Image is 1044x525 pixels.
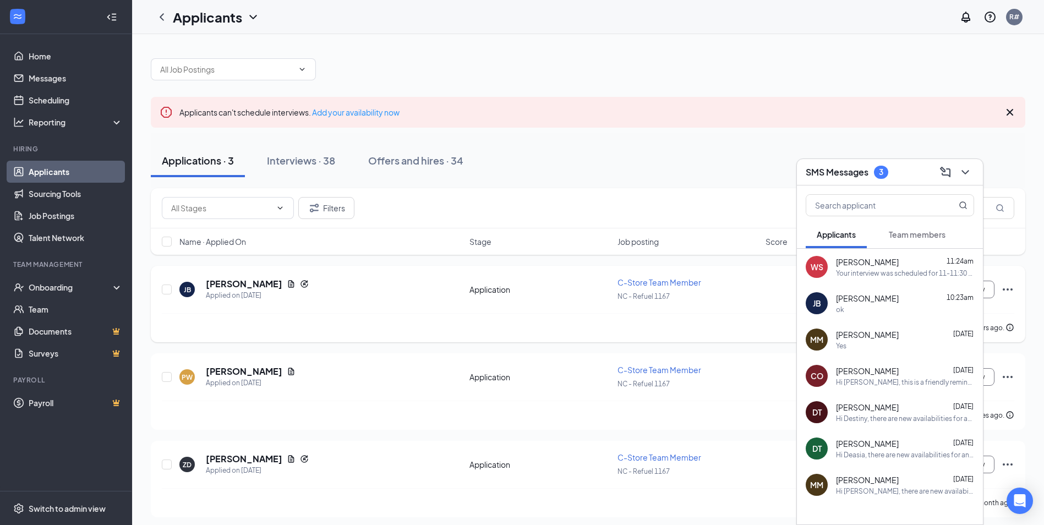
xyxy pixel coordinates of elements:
[308,201,321,215] svg: Filter
[469,236,491,247] span: Stage
[29,392,123,414] a: PayrollCrown
[766,236,788,247] span: Score
[300,455,309,463] svg: Reapply
[160,63,293,75] input: All Job Postings
[13,117,24,128] svg: Analysis
[836,256,899,267] span: [PERSON_NAME]
[1005,323,1014,332] svg: Info
[13,144,121,154] div: Hiring
[812,443,822,454] div: DT
[29,205,123,227] a: Job Postings
[836,402,899,413] span: [PERSON_NAME]
[617,380,670,388] span: NC - Refuel 1167
[29,342,123,364] a: SurveysCrown
[836,329,899,340] span: [PERSON_NAME]
[182,373,193,382] div: PW
[617,467,670,475] span: NC - Refuel 1167
[469,284,611,295] div: Application
[29,282,113,293] div: Onboarding
[937,163,954,181] button: ComposeMessage
[836,486,974,496] div: Hi [PERSON_NAME], there are new availabilities for an interview. This is a reminder to schedule y...
[298,197,354,219] button: Filter Filters
[276,204,285,212] svg: ChevronDown
[1007,488,1033,514] div: Open Intercom Messenger
[13,375,121,385] div: Payroll
[206,465,309,476] div: Applied on [DATE]
[247,10,260,24] svg: ChevronDown
[29,45,123,67] a: Home
[1001,370,1014,384] svg: Ellipses
[162,154,234,167] div: Applications · 3
[13,503,24,514] svg: Settings
[287,367,296,376] svg: Document
[29,320,123,342] a: DocumentsCrown
[206,278,282,290] h5: [PERSON_NAME]
[179,107,400,117] span: Applicants can't schedule interviews.
[29,117,123,128] div: Reporting
[368,154,463,167] div: Offers and hires · 34
[983,10,997,24] svg: QuestionInfo
[29,227,123,249] a: Talent Network
[811,261,823,272] div: WS
[617,452,701,462] span: C-Store Team Member
[267,154,335,167] div: Interviews · 38
[1005,411,1014,419] svg: Info
[179,236,246,247] span: Name · Applied On
[206,378,296,389] div: Applied on [DATE]
[836,365,899,376] span: [PERSON_NAME]
[29,503,106,514] div: Switch to admin view
[298,65,307,74] svg: ChevronDown
[184,285,191,294] div: JB
[996,204,1004,212] svg: MagnifyingGlass
[953,366,974,374] span: [DATE]
[106,12,117,23] svg: Collapse
[160,106,173,119] svg: Error
[953,402,974,411] span: [DATE]
[171,202,271,214] input: All Stages
[836,438,899,449] span: [PERSON_NAME]
[810,479,823,490] div: MM
[817,229,856,239] span: Applicants
[806,166,868,178] h3: SMS Messages
[953,330,974,338] span: [DATE]
[947,293,974,302] span: 10:23am
[836,341,846,351] div: Yes
[953,475,974,483] span: [DATE]
[29,67,123,89] a: Messages
[617,277,701,287] span: C-Store Team Member
[1001,283,1014,296] svg: Ellipses
[836,305,844,314] div: ok
[879,167,883,177] div: 3
[29,298,123,320] a: Team
[947,257,974,265] span: 11:24am
[29,89,123,111] a: Scheduling
[811,370,823,381] div: CO
[813,298,821,309] div: JB
[1003,106,1016,119] svg: Cross
[956,163,974,181] button: ChevronDown
[617,236,659,247] span: Job posting
[13,260,121,269] div: Team Management
[312,107,400,117] a: Add your availability now
[206,290,309,301] div: Applied on [DATE]
[836,378,974,387] div: Hi [PERSON_NAME], this is a friendly reminder. Your meeting with Refuel Market for C-Store Team M...
[836,269,974,278] div: Your interview was scheduled for 11-11:30 [DATE].
[812,407,822,418] div: DT
[469,459,611,470] div: Application
[287,280,296,288] svg: Document
[836,414,974,423] div: Hi Destiny, there are new availabilities for an interview. This is a reminder to schedule your in...
[889,229,945,239] span: Team members
[155,10,168,24] svg: ChevronLeft
[959,10,972,24] svg: Notifications
[953,439,974,447] span: [DATE]
[29,161,123,183] a: Applicants
[939,166,952,179] svg: ComposeMessage
[173,8,242,26] h1: Applicants
[183,460,192,469] div: ZD
[836,450,974,460] div: Hi Deasia, there are new availabilities for an interview. This is a reminder to schedule your int...
[617,365,701,375] span: C-Store Team Member
[959,166,972,179] svg: ChevronDown
[12,11,23,22] svg: WorkstreamLogo
[206,453,282,465] h5: [PERSON_NAME]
